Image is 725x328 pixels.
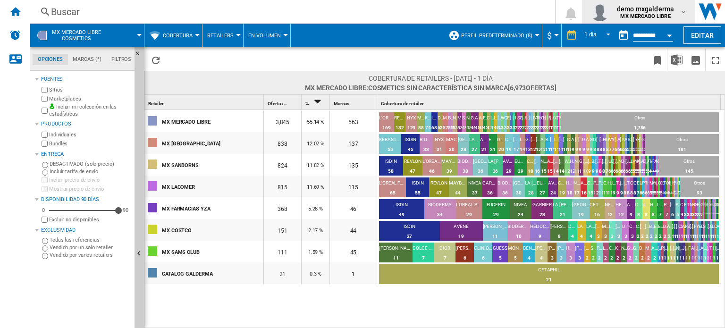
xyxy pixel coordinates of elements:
td: ECLIPSOL : 3 (0.82%) [684,199,687,221]
td: AMERICAN CREW : 20 (0.52%) [547,112,548,134]
td: ARMADA : 4 (0.49%) [654,156,656,177]
button: En volumen [248,24,286,47]
td: XTREME GEL : 4 (0.49%) [667,177,669,199]
td: BODY FANTASIES : 3 (0.37%) [674,177,675,199]
td: ISDIN : 68 (1.77%) [431,112,438,134]
td: PANTENE : 12 (1.47%) [593,177,599,199]
td: ARMAF : 9 (1.07%) [571,134,575,156]
td: ARMAF : 23 (0.6%) [535,112,537,134]
td: AVENE : 21 (2.51%) [480,134,489,156]
td: ELF : 32 (0.83%) [507,112,510,134]
img: excel-24x24.png [671,54,683,66]
td: REVLON : 47 (5.7%) [403,156,422,177]
td: AL HARAMAIN : 18 (0.47%) [555,112,556,134]
td: GUESS : 25 (0.65%) [520,112,522,134]
td: DOLCE AND GABBANA : 8 (0.95%) [593,134,596,156]
td: ISDIN : 55 (6.75%) [406,177,429,199]
button: Cobertura [163,24,197,47]
button: MX MERCADO LIBRECosmetics [52,24,110,47]
td: CLINIQUE : 33 (0.86%) [504,112,507,134]
td: ADOLFO DOMINGUEZ : 6 (0.73%) [615,156,618,177]
td: DAVINES : 20 (2.39%) [497,134,505,156]
td: L'OREAL PARIS : 46 (5.58%) [422,156,441,177]
td: HELIOCARE : 8 (0.95%) [603,134,606,156]
td: MILANI : 53 (1.38%) [457,112,462,134]
button: $ [547,24,556,47]
md-select: REPORTS.WIZARD.STEPS.REPORT.STEPS.REPORT_OPTIONS.PERIOD: 1 día [582,28,614,43]
input: Bundles [42,141,48,147]
td: KENZO : 5 (0.61%) [637,156,639,177]
span: Retailer [148,101,164,106]
button: Editar [683,26,721,44]
td: EUCERIN : 43 (1.12%) [483,112,487,134]
td: CAPRICE : 15 (1.84%) [587,177,593,199]
td: PACO RABANNE : 17 (2.03%) [513,134,520,156]
td: ALFAPARF MILANO : 9 (1.07%) [586,134,590,156]
div: Ofertas Sort None [266,95,301,109]
td: CICATRICURE : 8 (0.98%) [630,177,633,199]
td: NEUTROGENA : 53 (1.38%) [453,112,457,134]
td: ALMAY : 16 (1.96%) [581,177,587,199]
td: AVENE : 9 (2.45%) [627,199,635,221]
td: NIVEA : 15 (1.82%) [540,156,547,177]
img: profile.jpg [590,2,609,21]
td: PANTENE : 7 (1.9%) [664,199,670,221]
td: PALMOLIVE : 5 (1.36%) [675,199,680,221]
td: NAIR : 4 (0.49%) [672,177,674,199]
td: HUGO BOSS : 9 (1.09%) [588,156,591,177]
td: HERBAL ESSENCES : 12 (3.26%) [615,199,626,221]
input: Sitios [42,87,48,93]
span: demo mxgalderma [617,4,674,14]
span: En volumen [248,33,281,39]
td: CREME OF NATURE : 3 (0.37%) [677,177,679,199]
td: NYX : 129 (3.36%) [405,112,417,134]
td: CALVIN KLEIN : 9 (1.07%) [578,134,582,156]
input: Marketplaces [42,96,48,102]
td: BENETTON : 11 (1.31%) [545,134,549,156]
span: $ [547,31,552,41]
span: MX MERCADO LIBRE:Cosmetics [52,29,101,42]
td: GIORGIO ARMANI : 8 (0.95%) [599,134,603,156]
td: YUYA : 5 (0.6%) [635,134,637,156]
td: ADERMA : 5 (0.61%) [641,156,643,177]
td: DOLCE AND GABBANA : 17 (0.44%) [556,112,558,134]
td: URIAGE : 8 (2.17%) [642,199,650,221]
td: LA ROCHE POSAY : 27 (3.22%) [469,134,480,156]
td: ANASTASIA BEVERLY HILLS : 10 (1.19%) [563,134,567,156]
td: CETAPHIL : 10 (1.19%) [567,134,571,156]
td: REDKEN : 23 (0.6%) [537,112,539,134]
td: RICITOS DE ORO : 1 (0.27%) [707,199,708,221]
td: ALMAY : 15 (1.82%) [547,156,553,177]
td: EUCERIN : 29 (3.52%) [514,156,526,177]
td: VERSACE : 7 (0.84%) [609,134,612,156]
td: WET N WILD : 36 (0.94%) [501,112,504,134]
td: ALFAPARF MILANO : 45 (1.17%) [479,112,482,134]
td: LABELLO : 7 (1.9%) [657,199,664,221]
td: VICHY : 30 (3.68%) [513,177,525,199]
td: EUCERIN : 27 (3.31%) [537,177,548,199]
td: L'OREAL PARIS : 14 (1.67%) [520,134,525,156]
td: MUSTELA : 4 (0.49%) [656,156,658,177]
td: LATTAFA : 40 (1.04%) [494,112,497,134]
td: NYX : 31 (3.7%) [433,134,446,156]
td: DIOR : 24 (0.62%) [533,112,535,134]
td: YVES SAINT LAURENT : 7 (0.84%) [612,134,615,156]
td: CERAVE : 5 (0.6%) [643,134,645,156]
td: CAROLINA HERRERA : 14 (1.7%) [559,156,565,177]
td: LA ROCHE POSAY : 36 (4.37%) [488,156,503,177]
td: PERT : 1 (0.27%) [708,199,709,221]
td: HERBAL ESSENCES : 18 (2.21%) [566,177,573,199]
span: Retailers [207,33,234,39]
b: MX MERCADO LIBRE [620,13,670,19]
td: HERBAL ESSENCES : 6 (0.73%) [623,156,625,177]
td: LATTAFA : 11 (1.31%) [554,134,558,156]
td: CICATRICURE : 6 (0.73%) [621,156,623,177]
td: YUYA : 5 (0.61%) [654,177,656,199]
td: SVR : 49 (1.27%) [462,112,466,134]
td: TREE HUT : 6 (0.74%) [645,177,647,199]
td: GILLETTE : 8 (0.97%) [602,156,605,177]
td: LABELLO : 5 (0.61%) [631,156,632,177]
td: LIP SMACKER : 6 (0.73%) [628,156,631,177]
td: NEUTROGENA : 17 (2.09%) [573,177,581,199]
md-tab-item: Opciones [33,54,68,65]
